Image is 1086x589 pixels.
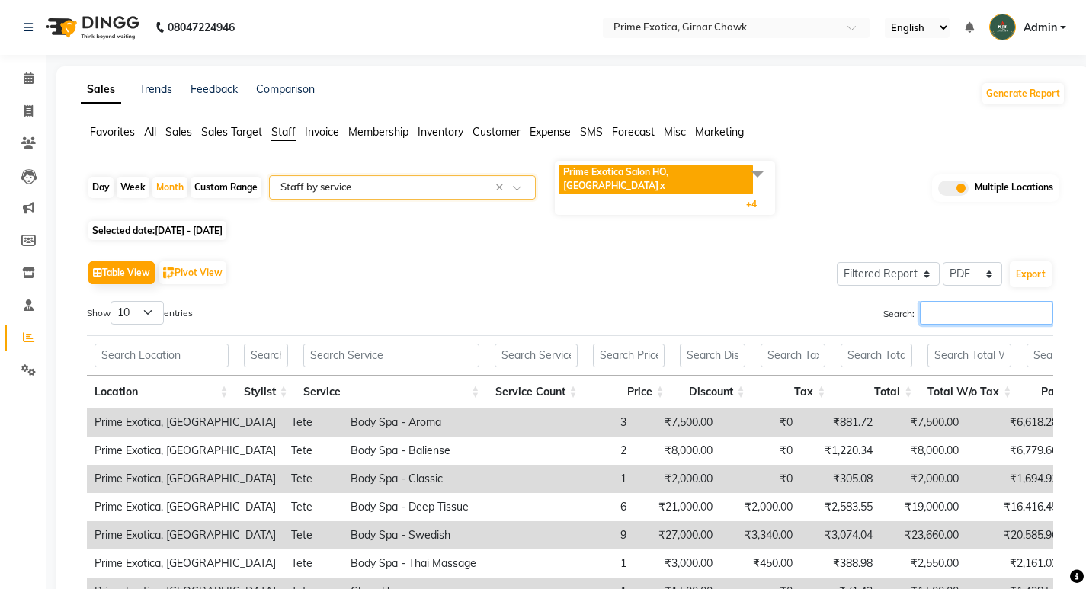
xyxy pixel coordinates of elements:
span: +4 [746,198,768,210]
th: Total W/o Tax: activate to sort column ascending [920,376,1019,408]
td: ₹6,618.28 [966,408,1065,437]
div: Day [88,177,114,198]
img: logo [39,6,143,49]
td: Body Spa - Baliense [343,437,537,465]
td: ₹388.98 [800,549,880,578]
span: Invoice [305,125,339,139]
td: Prime Exotica, [GEOGRAPHIC_DATA] [87,465,284,493]
td: ₹2,000.00 [634,465,720,493]
td: ₹27,000.00 [634,521,720,549]
span: Forecast [612,125,655,139]
input: Search Location [95,344,229,367]
td: Body Spa - Thai Massage [343,549,537,578]
td: ₹19,000.00 [880,493,966,521]
th: Service: activate to sort column ascending [296,376,488,408]
td: ₹450.00 [720,549,800,578]
td: ₹305.08 [800,465,880,493]
td: Body Spa - Classic [343,465,537,493]
td: ₹7,500.00 [634,408,720,437]
td: ₹0 [720,408,800,437]
td: ₹3,340.00 [720,521,800,549]
img: pivot.png [163,267,175,279]
a: Sales [81,76,121,104]
span: Sales [165,125,192,139]
td: ₹0 [720,465,800,493]
td: ₹1,220.34 [800,437,880,465]
th: Location: activate to sort column ascending [87,376,236,408]
td: Tete [284,521,343,549]
img: Admin [989,14,1016,40]
span: Misc [664,125,686,139]
span: Membership [348,125,408,139]
th: Price: activate to sort column ascending [585,376,672,408]
td: ₹23,660.00 [880,521,966,549]
td: 9 [537,521,634,549]
td: ₹16,416.45 [966,493,1065,521]
td: ₹21,000.00 [634,493,720,521]
span: Selected date: [88,221,226,240]
td: ₹2,000.00 [880,465,966,493]
td: 1 [537,465,634,493]
td: 1 [537,549,634,578]
td: Body Spa - Aroma [343,408,537,437]
input: Search Total W/o Tax [927,344,1011,367]
td: Tete [284,408,343,437]
span: [DATE] - [DATE] [155,225,223,236]
a: Feedback [191,82,238,96]
td: Body Spa - Swedish [343,521,537,549]
td: ₹0 [720,437,800,465]
span: SMS [580,125,603,139]
span: Sales Target [201,125,262,139]
td: ₹881.72 [800,408,880,437]
td: 3 [537,408,634,437]
span: Marketing [695,125,744,139]
button: Table View [88,261,155,284]
a: x [658,180,665,191]
td: ₹20,585.96 [966,521,1065,549]
td: ₹8,000.00 [880,437,966,465]
div: Custom Range [191,177,261,198]
td: Prime Exotica, [GEOGRAPHIC_DATA] [87,521,284,549]
td: Body Spa - Deep Tissue [343,493,537,521]
label: Show entries [87,301,193,325]
input: Search Discount [680,344,745,367]
select: Showentries [111,301,164,325]
td: Prime Exotica, [GEOGRAPHIC_DATA] [87,408,284,437]
span: All [144,125,156,139]
input: Search Service Count [495,344,577,367]
span: Staff [271,125,296,139]
span: Admin [1024,20,1057,36]
input: Search Tax [761,344,826,367]
button: Export [1010,261,1052,287]
label: Search: [883,301,1053,325]
td: ₹3,074.04 [800,521,880,549]
td: 6 [537,493,634,521]
td: ₹2,000.00 [720,493,800,521]
td: 2 [537,437,634,465]
b: 08047224946 [168,6,235,49]
td: ₹2,161.02 [966,549,1065,578]
td: Prime Exotica, [GEOGRAPHIC_DATA] [87,437,284,465]
td: ₹2,583.55 [800,493,880,521]
input: Search Service [303,344,480,367]
button: Generate Report [982,83,1064,104]
td: ₹2,550.00 [880,549,966,578]
span: Customer [473,125,521,139]
span: Clear all [495,180,508,196]
td: ₹7,500.00 [880,408,966,437]
a: Trends [139,82,172,96]
div: Week [117,177,149,198]
input: Search Stylist [244,344,288,367]
span: Favorites [90,125,135,139]
th: Total: activate to sort column ascending [833,376,920,408]
td: Prime Exotica, [GEOGRAPHIC_DATA] [87,549,284,578]
span: Prime Exotica Salon HO, [GEOGRAPHIC_DATA] [563,166,668,191]
span: Multiple Locations [975,181,1053,196]
th: Stylist: activate to sort column ascending [236,376,296,408]
input: Search: [920,301,1053,325]
td: ₹3,000.00 [634,549,720,578]
a: Comparison [256,82,315,96]
td: ₹8,000.00 [634,437,720,465]
th: Service Count: activate to sort column ascending [487,376,585,408]
td: Prime Exotica, [GEOGRAPHIC_DATA] [87,493,284,521]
